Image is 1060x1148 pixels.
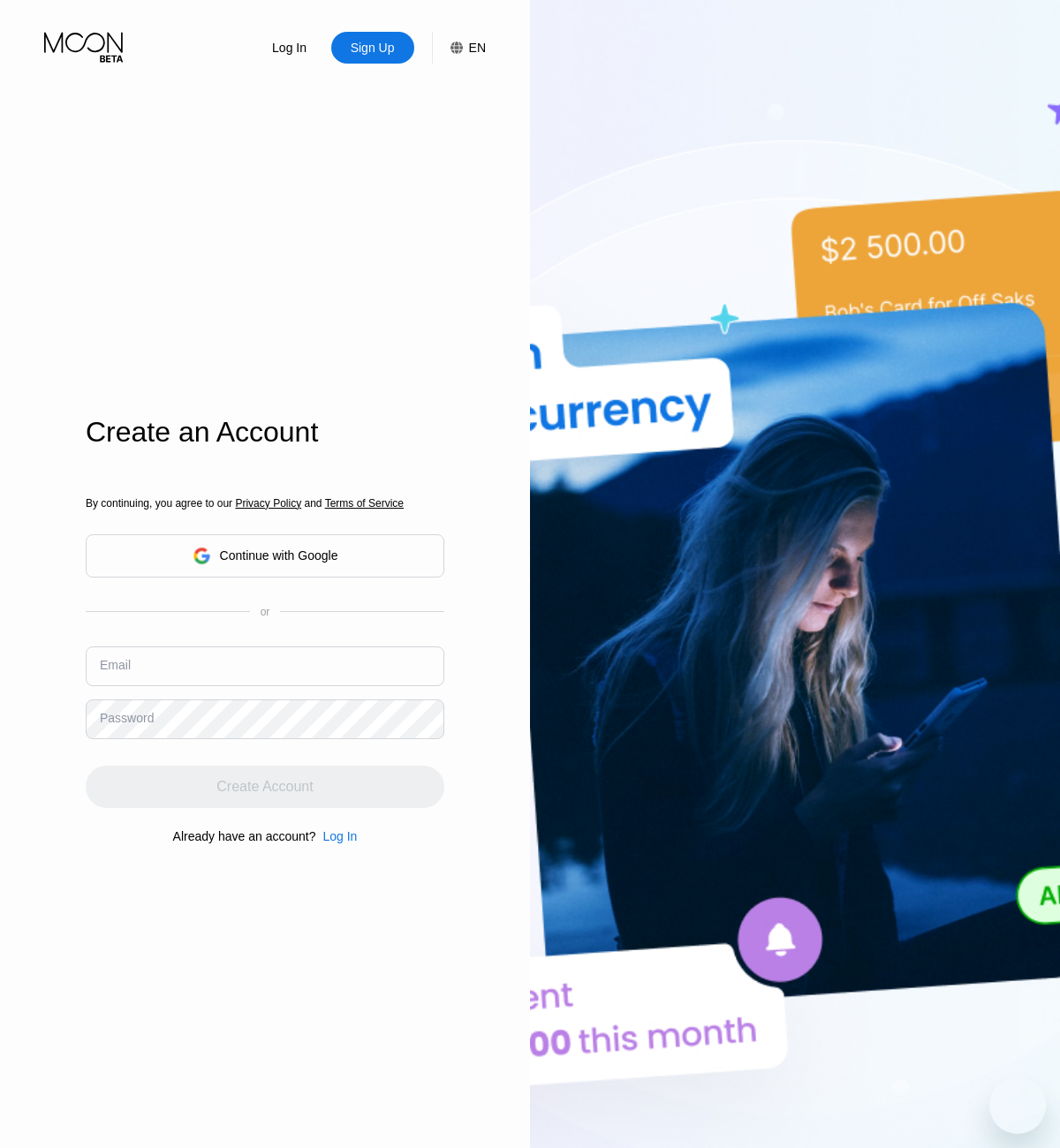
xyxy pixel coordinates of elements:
div: Log In [270,39,308,57]
div: Log In [315,829,357,843]
div: Email [100,658,131,672]
span: and [301,497,325,510]
div: Log In [248,32,331,64]
div: or [261,606,270,618]
div: Already have an account? [173,829,316,843]
span: Privacy Policy [235,497,301,510]
div: EN [432,32,486,64]
div: By continuing, you agree to our [86,497,444,510]
span: Terms of Service [325,497,404,510]
div: Sign Up [331,32,414,64]
iframe: Button to launch messaging window [989,1077,1046,1134]
div: Create an Account [86,416,444,449]
div: Continue with Google [220,548,338,563]
div: Continue with Google [86,534,444,578]
div: Log In [322,829,357,843]
div: EN [469,41,486,55]
div: Sign Up [349,39,397,57]
div: Password [100,711,154,725]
